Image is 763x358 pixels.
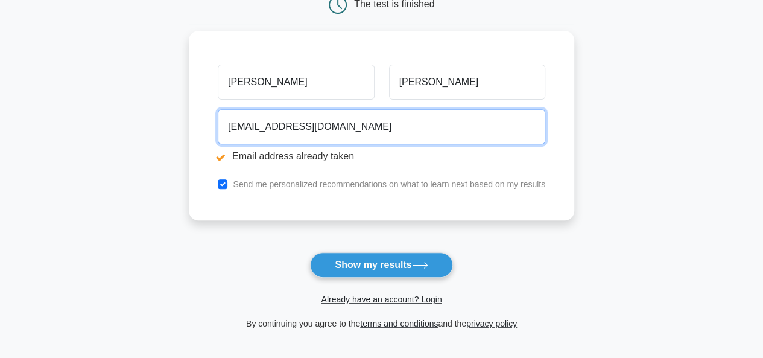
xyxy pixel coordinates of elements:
label: Send me personalized recommendations on what to learn next based on my results [233,179,545,189]
li: Email address already taken [218,149,545,164]
button: Show my results [310,252,452,278]
a: privacy policy [466,319,517,328]
input: Last name [389,65,545,100]
input: Email [218,109,545,144]
input: First name [218,65,374,100]
a: terms and conditions [360,319,438,328]
div: By continuing you agree to the and the [182,316,581,331]
a: Already have an account? Login [321,295,442,304]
